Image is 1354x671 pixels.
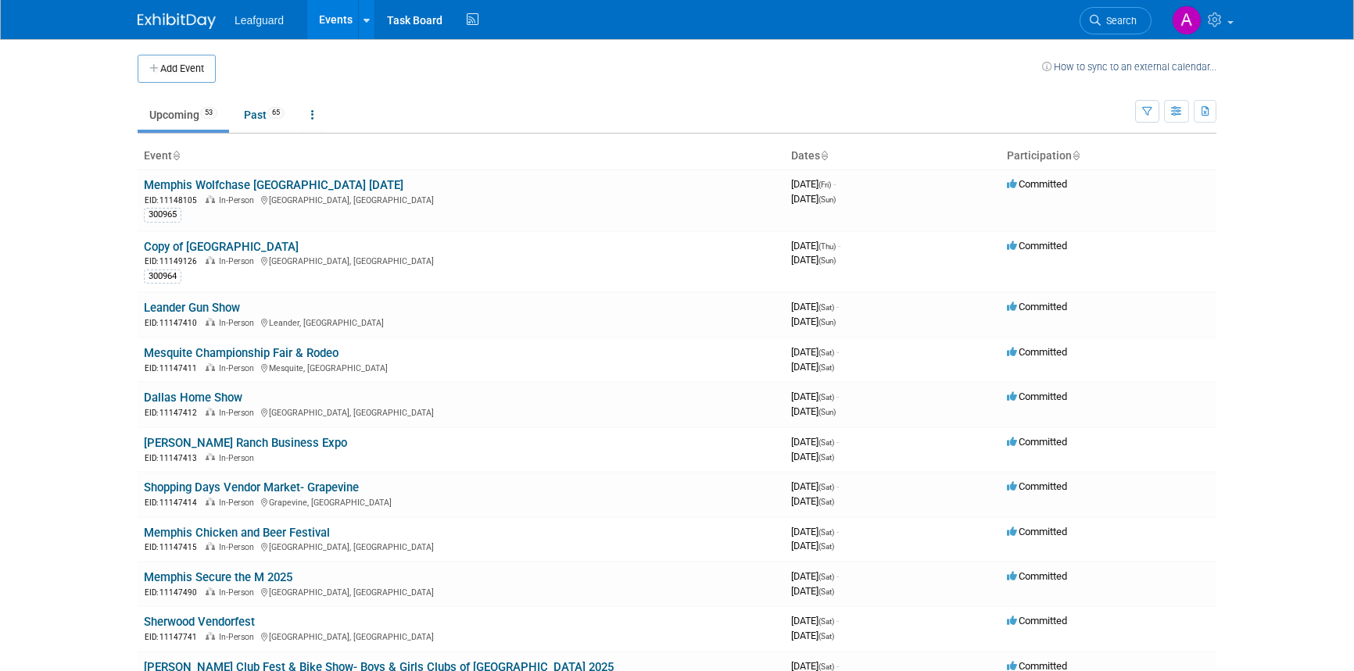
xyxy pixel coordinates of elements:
[838,240,840,252] span: -
[144,316,779,329] div: Leander, [GEOGRAPHIC_DATA]
[145,409,203,417] span: EID: 11147412
[219,256,259,266] span: In-Person
[1007,391,1067,402] span: Committed
[818,498,834,506] span: (Sat)
[785,143,1001,170] th: Dates
[144,436,347,450] a: [PERSON_NAME] Ranch Business Expo
[818,662,834,671] span: (Sat)
[791,630,834,641] span: [DATE]
[145,196,203,205] span: EID: 11148105
[818,573,834,581] span: (Sat)
[206,587,215,595] img: In-Person Event
[1007,436,1067,448] span: Committed
[1007,178,1067,190] span: Committed
[1007,480,1067,492] span: Committed
[818,617,834,626] span: (Sat)
[836,346,839,358] span: -
[145,364,203,373] span: EID: 11147411
[1101,15,1137,27] span: Search
[206,256,215,264] img: In-Person Event
[145,257,203,266] span: EID: 11149126
[1007,570,1067,582] span: Committed
[820,149,828,162] a: Sort by Start Date
[235,14,284,27] span: Leafguard
[1007,615,1067,626] span: Committed
[791,240,840,252] span: [DATE]
[818,393,834,402] span: (Sat)
[791,615,839,626] span: [DATE]
[1007,346,1067,358] span: Committed
[818,453,834,462] span: (Sat)
[219,498,259,508] span: In-Person
[818,363,834,372] span: (Sat)
[138,55,216,83] button: Add Event
[1007,301,1067,312] span: Committed
[818,542,834,551] span: (Sat)
[219,363,259,373] span: In-Person
[144,240,299,254] a: Copy of [GEOGRAPHIC_DATA]
[219,318,259,328] span: In-Person
[206,318,215,326] img: In-Person Event
[219,587,259,598] span: In-Person
[200,107,217,119] span: 53
[791,526,839,537] span: [DATE]
[219,195,259,205] span: In-Person
[818,242,836,251] span: (Thu)
[144,615,255,629] a: Sherwood Vendorfest
[145,498,203,507] span: EID: 11147414
[219,408,259,418] span: In-Person
[818,438,834,447] span: (Sat)
[219,632,259,642] span: In-Person
[818,483,834,491] span: (Sat)
[145,454,203,462] span: EID: 11147413
[791,480,839,492] span: [DATE]
[144,540,779,553] div: [GEOGRAPHIC_DATA], [GEOGRAPHIC_DATA]
[791,301,839,312] span: [DATE]
[836,301,839,312] span: -
[791,451,834,462] span: [DATE]
[818,587,834,596] span: (Sat)
[144,193,779,206] div: [GEOGRAPHIC_DATA], [GEOGRAPHIC_DATA]
[836,615,839,626] span: -
[219,453,259,463] span: In-Person
[145,633,203,641] span: EID: 11147741
[144,526,330,540] a: Memphis Chicken and Beer Festival
[1172,5,1202,35] img: Arlene Duncan
[144,178,403,192] a: Memphis Wolfchase [GEOGRAPHIC_DATA] [DATE]
[144,391,242,405] a: Dallas Home Show
[791,254,836,266] span: [DATE]
[836,526,839,537] span: -
[836,480,839,492] span: -
[1072,149,1080,162] a: Sort by Participation Type
[144,480,359,494] a: Shopping Days Vendor Market- Grapevine
[145,588,203,597] span: EID: 11147490
[791,346,839,358] span: [DATE]
[206,632,215,640] img: In-Person Event
[1007,240,1067,252] span: Committed
[818,180,831,189] span: (Fri)
[144,361,779,374] div: Mesquite, [GEOGRAPHIC_DATA]
[206,408,215,416] img: In-Person Event
[144,208,181,222] div: 300965
[144,630,779,643] div: [GEOGRAPHIC_DATA], [GEOGRAPHIC_DATA]
[144,254,779,267] div: [GEOGRAPHIC_DATA], [GEOGRAPHIC_DATA]
[144,346,338,360] a: Mesquite Championship Fair & Rodeo
[144,301,240,315] a: Leander Gun Show
[1080,7,1152,34] a: Search
[138,13,216,29] img: ExhibitDay
[791,391,839,402] span: [DATE]
[791,585,834,597] span: [DATE]
[145,319,203,327] span: EID: 11147410
[791,405,836,417] span: [DATE]
[791,570,839,582] span: [DATE]
[144,570,292,584] a: Memphis Secure the M 2025
[144,495,779,509] div: Grapevine, [GEOGRAPHIC_DATA]
[138,143,785,170] th: Event
[267,107,285,119] span: 65
[791,193,836,205] span: [DATE]
[1001,143,1216,170] th: Participation
[791,316,836,327] span: [DATE]
[836,570,839,582] span: -
[791,361,834,373] span: [DATE]
[206,498,215,505] img: In-Person Event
